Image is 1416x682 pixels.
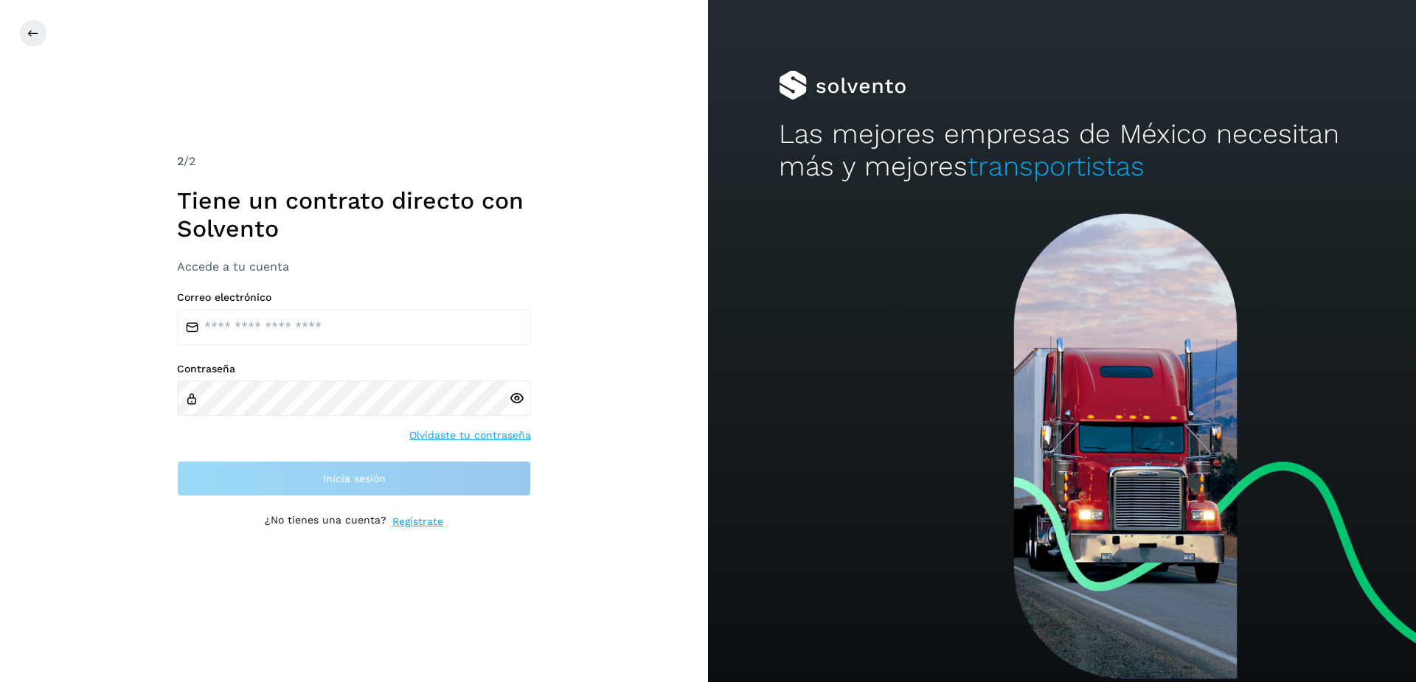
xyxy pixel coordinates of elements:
h3: Accede a tu cuenta [177,260,531,274]
h2: Las mejores empresas de México necesitan más y mejores [779,118,1345,184]
div: /2 [177,153,531,170]
span: Inicia sesión [323,473,386,484]
button: Inicia sesión [177,461,531,496]
p: ¿No tienes una cuenta? [265,514,386,529]
a: Regístrate [392,514,443,529]
span: transportistas [968,150,1145,182]
h1: Tiene un contrato directo con Solvento [177,187,531,243]
span: 2 [177,154,184,168]
label: Contraseña [177,363,531,375]
label: Correo electrónico [177,291,531,304]
a: Olvidaste tu contraseña [409,428,531,443]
